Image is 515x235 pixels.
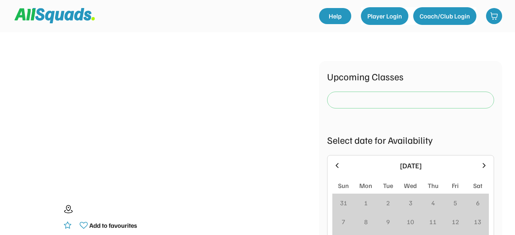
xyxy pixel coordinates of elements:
[413,7,476,25] button: Coach/Club Login
[476,198,480,208] div: 6
[14,8,95,23] img: Squad%20Logo.svg
[327,69,494,84] div: Upcoming Classes
[429,217,437,227] div: 11
[428,181,439,190] div: Thu
[364,198,368,208] div: 1
[89,221,137,230] div: Add to favourites
[338,181,349,190] div: Sun
[474,217,481,227] div: 13
[404,181,417,190] div: Wed
[327,133,494,147] div: Select date for Availability
[364,217,368,227] div: 8
[490,12,498,20] img: shopping-cart-01%20%281%29.svg
[386,198,390,208] div: 2
[452,181,459,190] div: Fri
[54,61,275,181] img: yH5BAEAAAAALAAAAAABAAEAAAIBRAA7
[346,160,475,171] div: [DATE]
[409,198,412,208] div: 3
[386,217,390,227] div: 9
[361,7,408,25] button: Player Login
[473,181,482,190] div: Sat
[340,198,347,208] div: 31
[407,217,414,227] div: 10
[452,217,459,227] div: 12
[453,198,457,208] div: 5
[359,181,372,190] div: Mon
[383,181,393,190] div: Tue
[342,217,345,227] div: 7
[431,198,435,208] div: 4
[319,8,351,24] a: Help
